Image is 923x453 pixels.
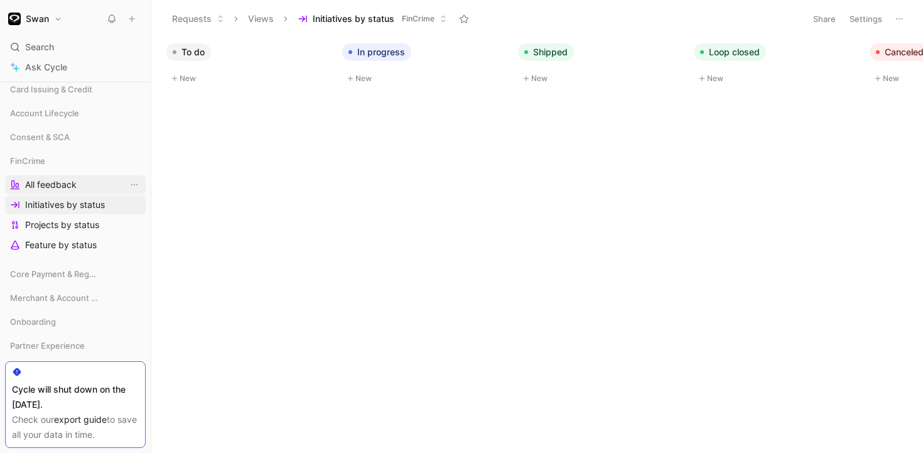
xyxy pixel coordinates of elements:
button: Settings [844,10,888,28]
span: Projects by status [25,219,99,231]
div: Merchant & Account Funding [5,288,146,307]
div: Onboarding [5,312,146,335]
span: Partner Experience [10,339,85,352]
span: Merchant & Account Funding [10,292,99,304]
a: Initiatives by status [5,195,146,214]
a: Projects by status [5,216,146,234]
button: To do [166,43,211,61]
div: Card Issuing & Credit [5,80,146,99]
div: To doNew [161,38,337,92]
div: FinCrime [5,151,146,170]
a: All feedbackView actions [5,175,146,194]
button: New [166,71,332,86]
button: Views [242,9,279,28]
button: Share [807,10,841,28]
button: In progress [342,43,411,61]
div: FinCrimeAll feedbackView actionsInitiatives by statusProjects by statusFeature by status [5,151,146,254]
img: Swan [8,13,21,25]
span: Search [25,40,54,55]
span: FinCrime [10,155,45,167]
div: Core Payment & Regulatory [5,265,146,287]
a: Ask Cycle [5,58,146,77]
span: All feedback [25,178,77,191]
div: Partner Experience [5,336,146,359]
div: Partner Experience [5,336,146,355]
div: Design [5,360,146,379]
button: SwanSwan [5,10,65,28]
span: Ask Cycle [25,60,67,75]
span: Initiatives by status [25,199,105,211]
span: In progress [357,46,405,58]
div: Core Payment & Regulatory [5,265,146,283]
h1: Swan [26,13,49,25]
div: Loop closedNew [689,38,865,92]
span: Account Lifecycle [10,107,79,119]
button: Initiatives by statusFinCrime [292,9,453,28]
span: Core Payment & Regulatory [10,268,98,280]
a: Feature by status [5,236,146,254]
span: Loop closed [709,46,760,58]
span: Consent & SCA [10,131,70,143]
div: Search [5,38,146,57]
span: Card Issuing & Credit [10,83,92,96]
span: Feature by status [25,239,97,251]
div: Cycle will shut down on the [DATE]. [12,382,139,412]
div: In progressNew [337,38,513,92]
span: To do [181,46,205,58]
div: ShippedNew [513,38,689,92]
button: Requests [166,9,230,28]
div: Consent & SCA [5,128,146,146]
button: New [342,71,508,86]
button: View actions [128,178,141,191]
span: FinCrime [402,13,435,25]
div: Account Lifecycle [5,104,146,126]
div: Card Issuing & Credit [5,80,146,102]
div: Onboarding [5,312,146,331]
div: Check our to save all your data in time. [12,412,139,442]
span: Shipped [533,46,568,58]
button: Shipped [518,43,574,61]
button: Loop closed [694,43,766,61]
button: New [694,71,860,86]
span: Initiatives by status [313,13,394,25]
div: Account Lifecycle [5,104,146,123]
button: New [518,71,684,86]
a: export guide [54,414,107,425]
div: Consent & SCA [5,128,146,150]
span: Onboarding [10,315,56,328]
div: Design [5,360,146,383]
div: Merchant & Account Funding [5,288,146,311]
